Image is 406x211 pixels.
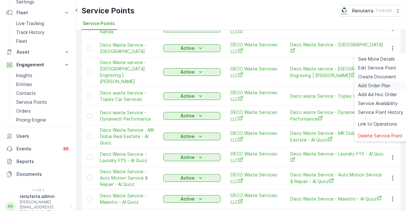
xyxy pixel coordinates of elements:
a: DECO Waste Services LLC [231,66,280,79]
a: Deco waste Service - Dynamech Performance [100,109,157,122]
p: Pricing Engine [16,117,46,123]
span: Link to Operations [358,121,397,127]
img: Screenshot_2024-07-26_at_13.33.01.png [340,7,350,14]
a: Deco Waste Service - MK Dubai Real Eastate - Al Quoz [100,127,157,146]
a: Deco Waste service - Mingash Engraving | Jabel Ali [290,66,385,79]
a: DECO Waste Services LLC [231,192,280,205]
button: Active [163,112,220,120]
a: Deco Waste Service - Maestro - Al Quoz [290,195,385,202]
button: Active [163,44,220,52]
div: Toggle Row Selected [87,94,92,99]
button: Asset [4,46,72,58]
a: DECO Waste Services LLC [231,42,280,55]
p: Reports [16,158,70,165]
a: DECO Waste Services LLC [231,89,280,102]
p: ( +04:00 ) [376,8,392,13]
p: Service Points [82,6,134,16]
p: Events [16,146,58,152]
div: Toggle Row Selected [87,196,92,201]
p: Active [180,154,195,161]
a: DECO Waste Services LLC [231,151,280,164]
a: Fleet [14,37,72,46]
div: Toggle Row Selected [87,69,92,75]
a: Pricing Engine [14,115,72,124]
a: Deco Waste Service - Deira [290,42,385,55]
a: Deco waste Service - Topex Car Services [290,93,385,99]
p: Asset [16,49,60,55]
p: Orders [16,108,31,114]
span: Service Points [83,20,115,27]
div: Toggle Row Selected [87,46,92,51]
p: Users [16,133,70,139]
span: Service Availability [358,100,398,107]
span: Service Point History [358,109,403,115]
a: Deco Waste Service - Auto Motion Service & Repair - Al Quoz [100,168,157,188]
button: Active [163,68,220,76]
a: Live Tracking [14,19,72,28]
p: Active [180,133,195,140]
p: renuterra.admin [20,193,67,200]
a: Users [4,130,72,142]
a: Entities [14,80,72,89]
a: Contacts [14,89,72,98]
a: Insights [14,71,72,80]
button: Engagement [4,58,72,71]
button: Renuterra(+04:00) [340,5,401,16]
span: Add Order Plan [358,82,390,89]
a: Deco waste Service - Dynamech Performance [290,109,385,122]
a: Add Order Plan [356,81,406,90]
a: Add Ad Hoc Order [356,90,406,99]
p: Active [180,196,195,202]
a: Deco Waste Service - Laundry FYS - Al Quoz [100,151,157,164]
p: Fleet [16,38,27,44]
a: Service Points [14,98,72,107]
p: 99 [63,146,69,151]
button: Active [163,133,220,140]
a: Events99 [4,142,72,155]
span: v 1.49.3 [4,188,72,192]
div: Toggle Row Selected [87,134,92,139]
span: Deco Waste Service - Auto Motion Service & Repair - Al Quoz [290,172,385,185]
a: Deco Waste service - Mingash Engraving | Jabel Ali [100,59,157,85]
span: Edit Service Point [358,65,396,71]
p: Active [180,69,195,75]
a: Track History [14,28,72,37]
p: Insights [16,72,32,79]
p: Live Tracking [16,20,44,27]
button: Active [163,154,220,161]
p: Entities [16,81,32,88]
span: Deco waste Service - Topex Car Services [100,90,157,102]
p: Active [180,175,195,181]
a: DECO Waste Services LLC [231,130,280,143]
div: Toggle Row Selected [87,175,92,181]
a: Documents [4,168,72,181]
a: Reports [4,155,72,168]
span: Delete Service Point [358,133,403,139]
p: Service Points [16,99,47,105]
button: Active [163,195,220,203]
span: Create Document [358,74,396,80]
div: Toggle Row Selected [87,155,92,160]
a: Deco Waste Service - Deira [100,42,157,55]
a: Deco Waste Service - MK Dubai Real Eastate - Al Quoz [290,130,385,143]
span: DECO Waste Services LLC [231,172,280,185]
a: DECO Waste Services LLC [231,109,280,122]
p: Contacts [16,90,36,96]
span: Deco Waste Service - [GEOGRAPHIC_DATA] [290,42,385,55]
a: Deco Waste Service - Laundry FYS - Al Quoz [290,151,385,164]
p: Documents [16,171,70,177]
a: See More Details [356,55,406,63]
span: Deco Waste service - [GEOGRAPHIC_DATA] Engraving | [PERSON_NAME] [100,59,157,85]
a: Deco Waste Service - Maestro - Al Quoz [100,193,157,205]
button: Fleet [4,6,72,19]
